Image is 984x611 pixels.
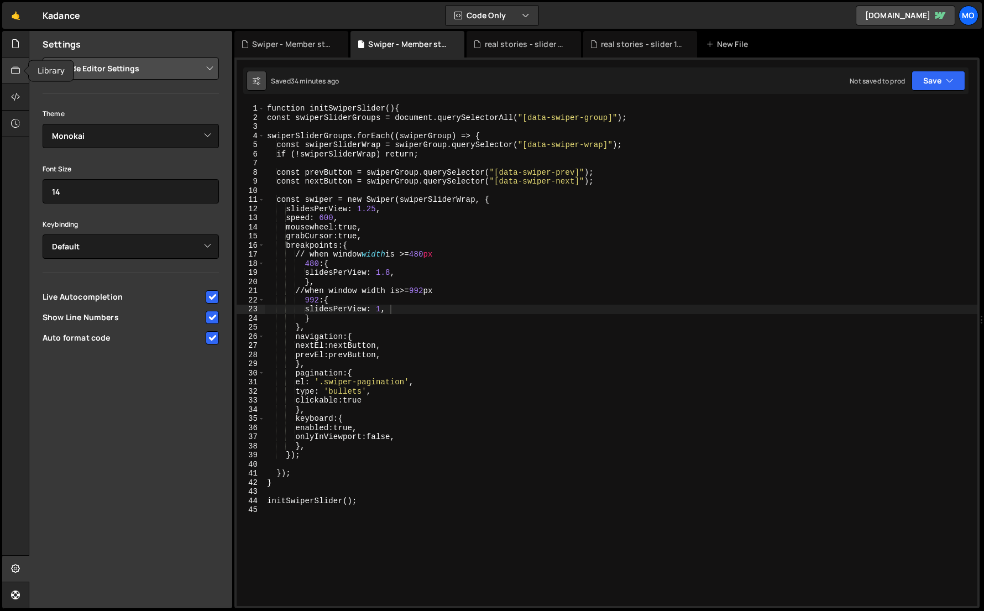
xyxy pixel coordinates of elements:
[43,312,204,323] span: Show Line Numbers
[271,76,339,86] div: Saved
[237,296,265,305] div: 22
[237,387,265,396] div: 32
[912,71,965,91] button: Save
[237,250,265,259] div: 17
[237,469,265,478] div: 41
[237,451,265,460] div: 39
[237,432,265,442] div: 37
[237,505,265,515] div: 45
[237,497,265,506] div: 44
[237,213,265,223] div: 13
[446,6,538,25] button: Code Only
[237,177,265,186] div: 9
[43,164,71,175] label: Font Size
[237,241,265,250] div: 16
[43,291,204,302] span: Live Autocompletion
[237,268,265,278] div: 19
[237,195,265,205] div: 11
[43,108,65,119] label: Theme
[237,104,265,113] div: 1
[237,186,265,196] div: 10
[237,460,265,469] div: 40
[252,39,335,50] div: Swiper - Member stories.css
[237,113,265,123] div: 2
[237,150,265,159] div: 6
[237,332,265,342] div: 26
[237,259,265,269] div: 18
[237,396,265,405] div: 33
[237,414,265,424] div: 35
[237,487,265,497] div: 43
[237,140,265,150] div: 5
[43,38,81,50] h2: Settings
[237,278,265,287] div: 20
[237,369,265,378] div: 30
[237,478,265,488] div: 42
[856,6,955,25] a: [DOMAIN_NAME]
[43,9,80,22] div: Kadance
[237,359,265,369] div: 29
[29,61,74,81] div: Library
[237,305,265,314] div: 23
[43,219,78,230] label: Keybinding
[237,168,265,177] div: 8
[485,39,568,50] div: real stories - slider 2.js
[237,323,265,332] div: 25
[706,39,752,50] div: New File
[237,378,265,387] div: 31
[237,314,265,323] div: 24
[291,76,339,86] div: 34 minutes ago
[959,6,978,25] a: Mo
[237,205,265,214] div: 12
[237,159,265,168] div: 7
[850,76,905,86] div: Not saved to prod
[237,286,265,296] div: 21
[237,341,265,351] div: 27
[237,232,265,241] div: 15
[43,332,204,343] span: Auto format code
[237,442,265,451] div: 38
[237,405,265,415] div: 34
[2,2,29,29] a: 🤙
[237,351,265,360] div: 28
[601,39,684,50] div: real stories - slider 1.js
[237,122,265,132] div: 3
[368,39,451,50] div: Swiper - Member stories.js
[237,424,265,433] div: 36
[237,223,265,232] div: 14
[237,132,265,141] div: 4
